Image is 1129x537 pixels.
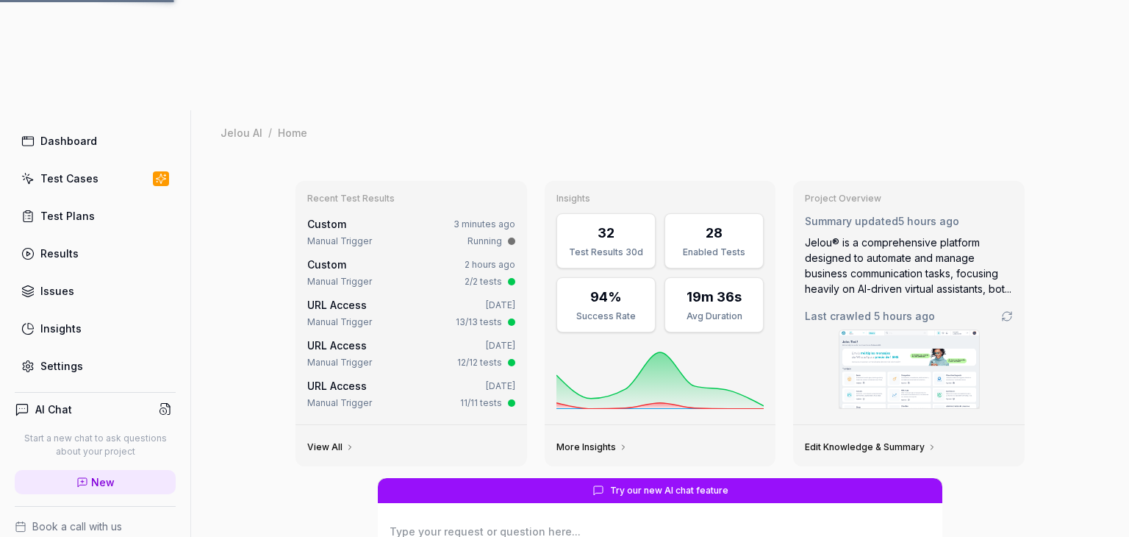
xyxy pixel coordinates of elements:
a: Book a call with us [15,519,176,534]
div: 13/13 tests [456,316,502,329]
a: Test Cases [15,164,176,193]
time: 2 hours ago [465,259,515,270]
a: Issues [15,277,176,305]
time: 3 minutes ago [454,218,515,230]
div: 94% [590,287,622,307]
span: Book a call with us [32,519,122,534]
h3: Project Overview [805,193,1013,205]
a: URL Access[DATE]Manual Trigger12/12 tests [304,335,518,372]
div: Test Cases [40,171,98,186]
a: Insights [15,314,176,343]
div: Test Results 30d [566,246,646,259]
span: New [91,474,115,490]
div: Manual Trigger [307,396,372,410]
a: URL Access[DATE]Manual Trigger11/11 tests [304,375,518,413]
div: Home [278,125,307,140]
time: [DATE] [486,380,515,391]
time: 5 hours ago [898,215,959,227]
a: Results [15,239,176,268]
time: 5 hours ago [874,310,935,322]
a: Edit Knowledge & Summary [805,441,936,453]
div: Success Rate [566,310,646,323]
div: Manual Trigger [307,275,372,288]
a: URL Access [307,380,367,392]
div: 19m 36s [687,287,742,307]
span: Try our new AI chat feature [610,484,728,497]
a: URL Access [307,339,367,352]
div: Enabled Tests [674,246,754,259]
div: Issues [40,283,74,299]
div: Manual Trigger [307,235,372,248]
a: Custom3 minutes agoManual TriggerRunning [304,213,518,251]
time: [DATE] [486,299,515,310]
a: Dashboard [15,127,176,155]
img: Screenshot [839,330,979,408]
a: Settings [15,352,176,380]
a: More Insights [556,441,628,453]
div: Test Plans [40,208,95,224]
div: 2/2 tests [465,275,502,288]
a: New [15,470,176,494]
div: Dashboard [40,133,97,149]
div: Avg Duration [674,310,754,323]
div: Settings [40,358,83,374]
h3: Insights [556,193,764,205]
div: 28 [706,223,723,243]
div: 12/12 tests [457,356,502,369]
div: 11/11 tests [460,396,502,410]
span: Custom [307,258,346,271]
div: / [268,125,272,140]
div: Results [40,246,79,261]
div: 32 [598,223,614,243]
a: Go to crawling settings [1001,310,1013,322]
a: Test Plans [15,202,176,230]
a: URL Access[DATE]Manual Trigger13/13 tests [304,294,518,332]
a: URL Access [307,299,367,311]
div: Manual Trigger [307,356,372,369]
span: Summary updated [805,215,898,227]
div: Running [467,235,502,248]
div: Manual Trigger [307,316,372,329]
p: Start a new chat to ask questions about your project [15,432,176,458]
span: Custom [307,218,346,230]
a: Custom2 hours agoManual Trigger2/2 tests [304,254,518,291]
span: Last crawled [805,308,935,324]
h3: Recent Test Results [307,193,515,205]
a: View All [307,441,354,453]
div: Jelou® is a comprehensive platform designed to automate and manage business communication tasks, ... [805,235,1013,296]
div: Jelou AI [221,125,262,140]
time: [DATE] [486,340,515,351]
h4: AI Chat [35,402,72,417]
div: Insights [40,321,82,336]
